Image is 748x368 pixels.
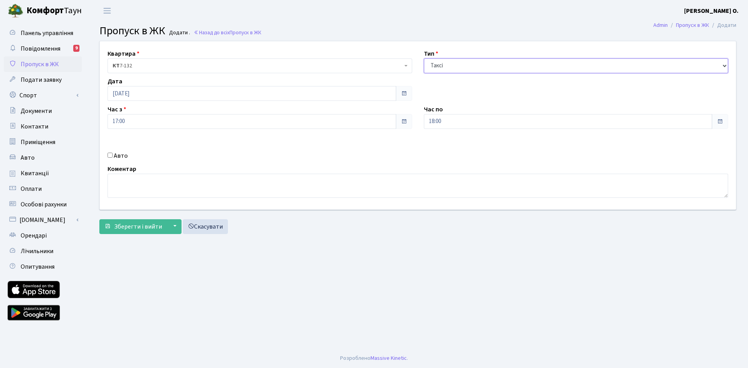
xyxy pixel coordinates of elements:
[4,166,82,181] a: Квитанції
[676,21,709,29] a: Пропуск в ЖК
[21,169,49,178] span: Квитанції
[424,49,438,58] label: Тип
[4,228,82,243] a: Орендарі
[108,164,136,174] label: Коментар
[26,4,82,18] span: Таун
[21,138,55,146] span: Приміщення
[4,88,82,103] a: Спорт
[424,105,443,114] label: Час по
[709,21,736,30] li: Додати
[229,29,261,36] span: Пропуск в ЖК
[4,56,82,72] a: Пропуск в ЖК
[21,76,62,84] span: Подати заявку
[99,219,167,234] button: Зберегти і вийти
[114,222,162,231] span: Зберегти і вийти
[21,231,47,240] span: Орендарі
[370,354,407,362] a: Massive Kinetic
[26,4,64,17] b: Комфорт
[21,247,53,255] span: Лічильники
[4,25,82,41] a: Панель управління
[4,259,82,275] a: Опитування
[73,45,79,52] div: 9
[108,105,126,114] label: Час з
[113,62,120,70] b: КТ
[108,77,122,86] label: Дата
[4,181,82,197] a: Оплати
[168,30,190,36] small: Додати .
[21,185,42,193] span: Оплати
[99,23,165,39] span: Пропуск в ЖК
[340,354,408,363] div: Розроблено .
[114,151,128,160] label: Авто
[4,212,82,228] a: [DOMAIN_NAME]
[21,262,55,271] span: Опитування
[4,197,82,212] a: Особові рахунки
[684,6,739,16] a: [PERSON_NAME] О.
[653,21,668,29] a: Admin
[183,219,228,234] a: Скасувати
[21,107,52,115] span: Документи
[21,153,35,162] span: Авто
[21,122,48,131] span: Контакти
[21,44,60,53] span: Повідомлення
[21,60,59,69] span: Пропуск в ЖК
[21,29,73,37] span: Панель управління
[642,17,748,33] nav: breadcrumb
[21,200,67,209] span: Особові рахунки
[4,119,82,134] a: Контакти
[4,72,82,88] a: Подати заявку
[4,103,82,119] a: Документи
[8,3,23,19] img: logo.png
[4,134,82,150] a: Приміщення
[97,4,117,17] button: Переключити навігацію
[108,49,139,58] label: Квартира
[108,58,412,73] span: <b>КТ</b>&nbsp;&nbsp;&nbsp;&nbsp;7-132
[113,62,402,70] span: <b>КТ</b>&nbsp;&nbsp;&nbsp;&nbsp;7-132
[4,41,82,56] a: Повідомлення9
[4,243,82,259] a: Лічильники
[684,7,739,15] b: [PERSON_NAME] О.
[4,150,82,166] a: Авто
[194,29,261,36] a: Назад до всіхПропуск в ЖК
